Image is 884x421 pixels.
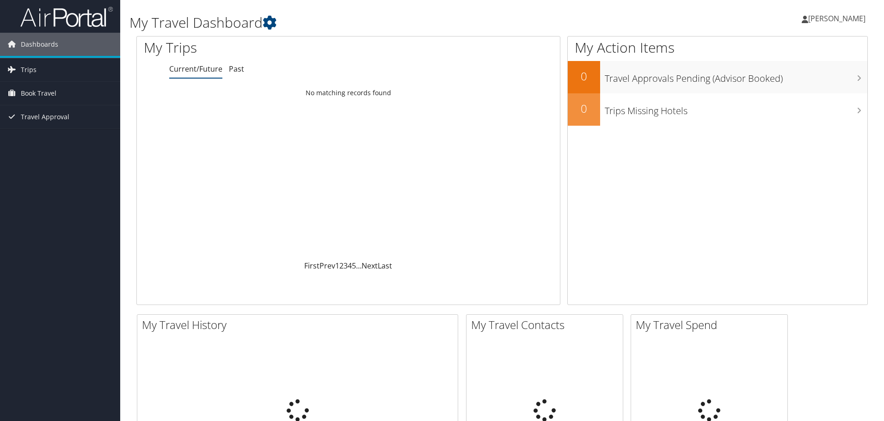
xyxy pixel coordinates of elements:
td: No matching records found [137,85,560,101]
a: Current/Future [169,64,222,74]
a: 5 [352,261,356,271]
h2: My Travel History [142,317,458,333]
a: Last [378,261,392,271]
a: [PERSON_NAME] [802,5,875,32]
h3: Trips Missing Hotels [605,100,867,117]
span: … [356,261,362,271]
img: airportal-logo.png [20,6,113,28]
h2: 0 [568,68,600,84]
h1: My Trips [144,38,377,57]
h1: My Action Items [568,38,867,57]
span: Book Travel [21,82,56,105]
a: 0Travel Approvals Pending (Advisor Booked) [568,61,867,93]
h1: My Travel Dashboard [129,13,626,32]
a: 3 [344,261,348,271]
span: Travel Approval [21,105,69,128]
span: Dashboards [21,33,58,56]
span: Trips [21,58,37,81]
a: 0Trips Missing Hotels [568,93,867,126]
span: [PERSON_NAME] [808,13,866,24]
a: 2 [339,261,344,271]
a: Prev [319,261,335,271]
a: Next [362,261,378,271]
a: First [304,261,319,271]
h2: My Travel Spend [636,317,787,333]
h2: 0 [568,101,600,116]
h3: Travel Approvals Pending (Advisor Booked) [605,67,867,85]
a: Past [229,64,244,74]
a: 1 [335,261,339,271]
a: 4 [348,261,352,271]
h2: My Travel Contacts [471,317,623,333]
